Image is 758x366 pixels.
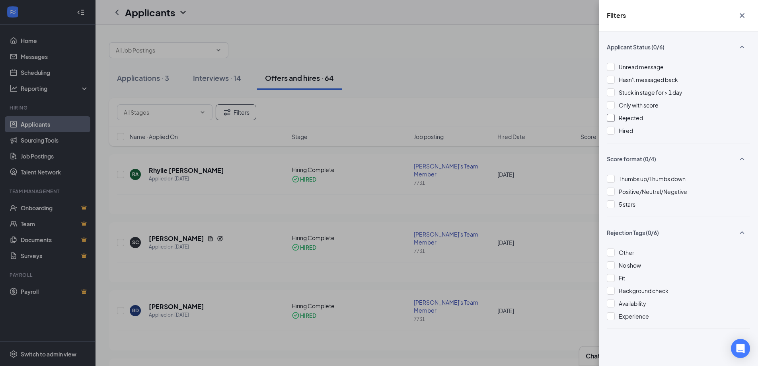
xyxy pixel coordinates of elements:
[619,188,687,195] span: Positive/Neutral/Negative
[734,39,750,55] button: SmallChevronUp
[619,63,664,70] span: Unread message
[731,339,750,358] div: Open Intercom Messenger
[619,249,634,256] span: Other
[619,89,682,96] span: Stuck in stage for > 1 day
[619,274,625,282] span: Fit
[619,262,641,269] span: No show
[619,114,643,121] span: Rejected
[619,127,633,134] span: Hired
[619,313,649,320] span: Experience
[619,102,659,109] span: Only with score
[619,76,678,83] span: Hasn't messaged back
[607,11,626,20] h5: Filters
[734,8,750,23] button: Cross
[734,151,750,166] button: SmallChevronUp
[607,43,664,51] span: Applicant Status (0/6)
[737,154,747,164] svg: SmallChevronUp
[737,228,747,237] svg: SmallChevronUp
[619,287,668,294] span: Background check
[734,225,750,240] button: SmallChevronUp
[737,11,747,20] svg: Cross
[619,201,635,208] span: 5 stars
[607,229,659,237] span: Rejection Tags (0/6)
[619,175,686,182] span: Thumbs up/Thumbs down
[607,155,656,163] span: Score format (0/4)
[737,42,747,52] svg: SmallChevronUp
[619,300,646,307] span: Availability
